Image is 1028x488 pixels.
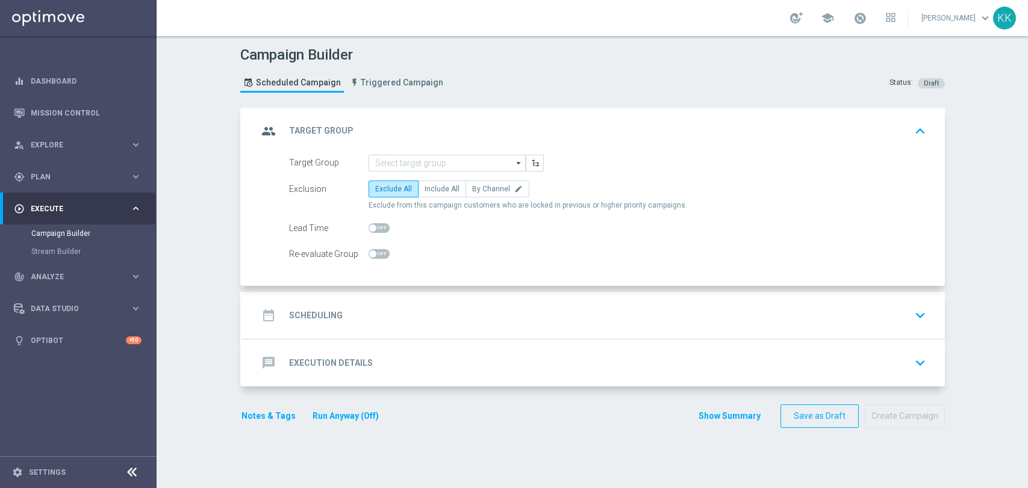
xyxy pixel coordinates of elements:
span: keyboard_arrow_down [979,11,992,25]
div: Plan [14,171,130,182]
i: group [258,120,279,142]
button: Save as Draft [780,404,859,428]
span: By Channel [472,185,510,193]
button: gps_fixed Plan keyboard_arrow_right [13,172,142,182]
i: keyboard_arrow_right [130,203,142,214]
button: keyboard_arrow_down [910,351,930,374]
i: settings [12,467,23,478]
div: Mission Control [14,97,142,129]
a: Dashboard [31,65,142,97]
div: Lead Time [289,220,369,236]
div: Status: [889,78,913,88]
h1: Campaign Builder [240,46,449,64]
a: Triggered Campaign [347,73,446,93]
i: message [258,352,279,374]
i: keyboard_arrow_right [130,139,142,150]
span: Plan [31,173,130,181]
i: equalizer [14,76,25,87]
colored-tag: Draft [918,78,945,87]
div: group Target Group keyboard_arrow_up [258,120,930,143]
div: message Execution Details keyboard_arrow_down [258,351,930,374]
span: Draft [924,79,939,87]
button: Run Anyway (Off) [311,409,380,424]
span: Analyze [31,273,130,280]
span: Exclude All [375,185,412,193]
button: Show Summary [698,409,761,423]
span: Execute [31,205,130,212]
i: keyboard_arrow_down [911,354,929,372]
i: keyboard_arrow_right [130,303,142,314]
div: Campaign Builder [31,224,155,242]
i: play_circle_outline [14,203,25,214]
button: keyboard_arrow_up [910,120,930,143]
span: Explore [31,141,130,149]
div: +10 [126,336,142,344]
button: Create Campaign [865,404,945,428]
i: keyboard_arrow_down [911,306,929,324]
div: KK [993,7,1016,29]
span: Triggered Campaign [361,78,443,88]
div: Exclusion [289,181,369,197]
span: Exclude from this campaign customers who are locked in previous or higher priority campaigns. [369,200,687,211]
div: date_range Scheduling keyboard_arrow_down [258,304,930,327]
span: school [821,11,834,25]
div: Explore [14,140,130,150]
div: Execute [14,203,130,214]
i: track_changes [14,271,25,282]
div: Optibot [14,324,142,356]
i: keyboard_arrow_up [911,122,929,140]
a: [PERSON_NAME]keyboard_arrow_down [920,9,993,27]
div: Re-evaluate Group [289,246,369,262]
div: Stream Builder [31,242,155,261]
h2: Target Group [289,125,354,137]
i: edit [514,185,523,193]
button: track_changes Analyze keyboard_arrow_right [13,272,142,282]
button: person_search Explore keyboard_arrow_right [13,140,142,150]
button: Notes & Tags [240,409,297,424]
h2: Scheduling [289,310,343,321]
div: Analyze [14,271,130,282]
h2: Execution Details [289,357,373,369]
a: Optibot [31,324,126,356]
i: keyboard_arrow_right [130,271,142,282]
i: keyboard_arrow_right [130,171,142,182]
a: Mission Control [31,97,142,129]
button: Data Studio keyboard_arrow_right [13,304,142,313]
i: date_range [258,304,279,326]
button: keyboard_arrow_down [910,304,930,327]
i: lightbulb [14,335,25,346]
a: Scheduled Campaign [240,73,344,93]
button: equalizer Dashboard [13,76,142,86]
div: Dashboard [14,65,142,97]
i: arrow_drop_down [513,155,525,171]
span: Include All [425,185,459,193]
a: Campaign Builder [31,229,125,238]
i: person_search [14,140,25,150]
button: lightbulb Optibot +10 [13,336,142,345]
button: play_circle_outline Execute keyboard_arrow_right [13,204,142,214]
div: Data Studio [14,303,130,314]
i: gps_fixed [14,171,25,182]
input: Select target group [369,155,526,171]
a: Settings [29,469,66,476]
div: Target Group [289,155,369,171]
span: Data Studio [31,305,130,312]
button: Mission Control [13,108,142,118]
a: Stream Builder [31,247,125,256]
span: Scheduled Campaign [256,78,341,88]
